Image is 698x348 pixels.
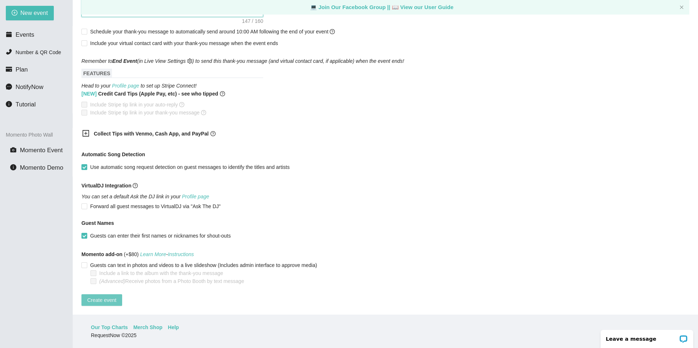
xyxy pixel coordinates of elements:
span: New event [20,8,48,17]
i: (Advanced) [99,278,125,284]
span: question-circle [133,183,138,188]
span: Include Stripe tip link in your auto-reply [87,101,187,109]
span: Momento Event [20,147,63,154]
a: laptop View our User Guide [392,4,454,10]
span: info-circle [6,101,12,107]
span: Use automatic song request detection on guest messages to identify the titles and artists [87,163,293,171]
b: Collect Tips with Venmo, Cash App, and PayPal [94,131,209,137]
a: Profile page [182,194,209,199]
span: Guests can enter their first names or nicknames for shout-outs [87,232,234,240]
span: Include your virtual contact card with your thank-you message when the event ends [90,40,278,46]
span: Momento Demo [20,164,63,171]
button: close [679,5,684,10]
div: RequestNow © 2025 [91,331,678,339]
b: End Event [112,58,137,64]
span: setting [187,58,192,64]
a: Help [168,323,179,331]
span: FEATURES [81,69,112,78]
a: Our Top Charts [91,323,128,331]
span: Tutorial [16,101,36,108]
span: question-circle [210,131,216,136]
span: question-circle [220,90,225,98]
span: (+$80) [81,250,194,258]
a: laptop Join Our Facebook Group || [310,4,392,10]
span: question-circle [179,102,184,107]
button: Create event [81,294,122,306]
i: You can set a default Ask the DJ link in your [81,194,209,199]
span: plus-circle [12,10,17,17]
span: [NEW] [81,91,97,97]
b: VirtualDJ Integration [81,183,131,189]
span: Schedule your thank-you message to automatically send around 10:00 AM following the end of your e... [90,29,335,35]
span: Forward all guest messages to VirtualDJ via "Ask The DJ" [87,202,224,210]
a: Learn More [140,251,166,257]
span: close [679,5,684,9]
span: question-circle [201,110,206,115]
div: Collect Tips with Venmo, Cash App, and PayPalquestion-circle [76,125,258,143]
b: Automatic Song Detection [81,150,145,158]
span: info-circle [10,164,16,170]
span: message [6,84,12,90]
span: laptop [392,4,399,10]
a: Profile page [112,83,139,89]
b: Guest Names [81,220,114,226]
span: Include a link to the album with the thank-you message [96,269,226,277]
span: NotifyNow [16,84,43,90]
span: calendar [6,31,12,37]
span: Events [16,31,34,38]
i: Remember to (in Live View Settings ) to send this thank-you message (and virtual contact card, if... [81,58,404,64]
i: Head to your to set up Stripe Connect! [81,83,197,89]
span: plus-square [82,130,89,137]
a: Merch Shop [133,323,163,331]
span: question-circle [330,29,335,34]
span: Create event [87,296,116,304]
span: laptop [310,4,317,10]
span: Guests can text in photos and videos to a live slideshow (Includes admin interface to approve media) [87,261,320,269]
span: Include Stripe tip link in your thank-you message [87,109,209,117]
span: phone [6,49,12,55]
span: camera [10,147,16,153]
iframe: LiveChat chat widget [596,325,698,348]
b: Credit Card Tips (Apple Pay, etc) - see who tipped [81,90,218,98]
span: credit-card [6,66,12,72]
a: Instructions [168,251,194,257]
b: Momento add-on [81,251,123,257]
button: plus-circleNew event [6,6,54,20]
span: Plan [16,66,28,73]
span: Receive photos from a Photo Booth by text message [96,277,247,285]
i: - [140,251,194,257]
span: Number & QR Code [16,49,61,55]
